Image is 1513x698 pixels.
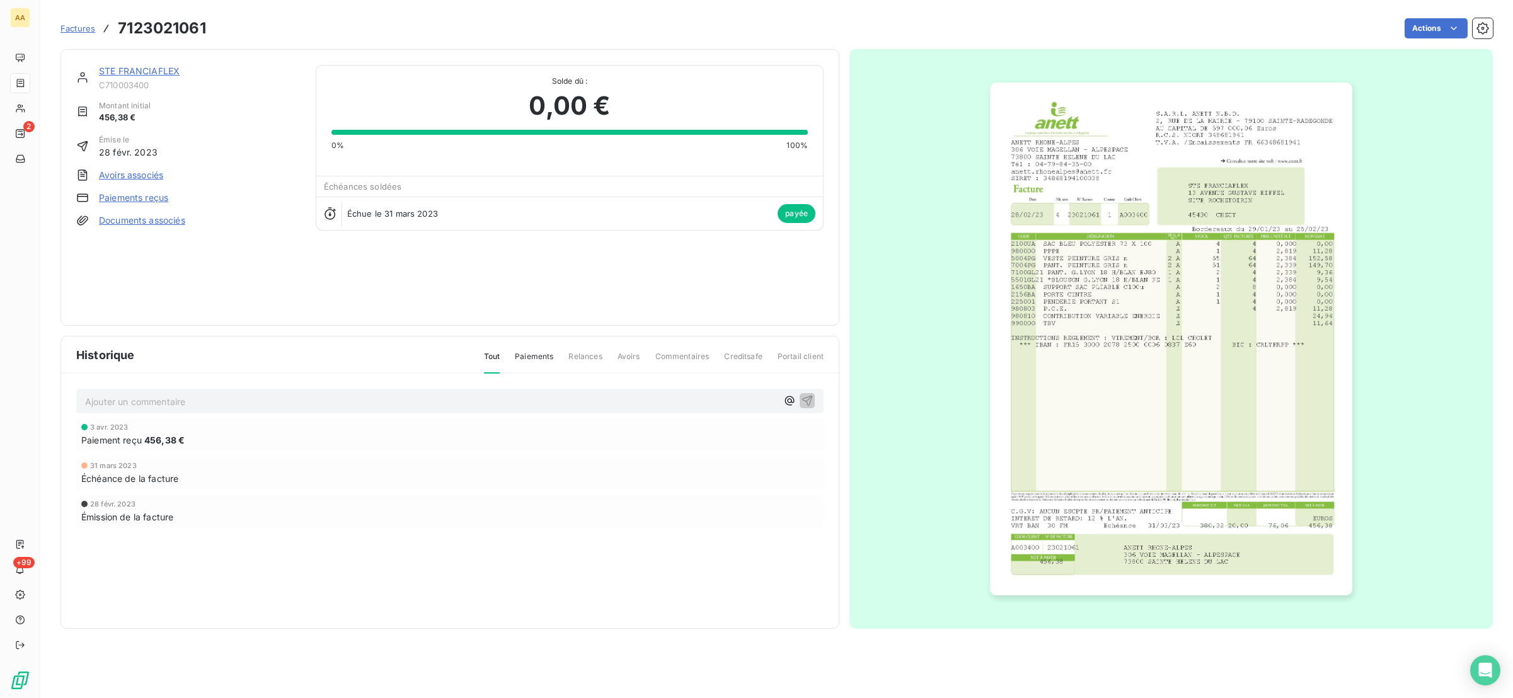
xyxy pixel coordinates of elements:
[144,433,185,447] span: 456,38 €
[484,351,500,374] span: Tout
[23,121,35,132] span: 2
[81,433,142,447] span: Paiement reçu
[568,351,602,372] span: Relances
[60,22,95,35] a: Factures
[90,462,137,469] span: 31 mars 2023
[1405,18,1468,38] button: Actions
[99,80,301,90] span: C710003400
[99,100,151,112] span: Montant initial
[81,510,173,523] span: Émission de la facture
[99,112,151,124] span: 456,38 €
[786,140,808,151] span: 100%
[99,134,158,146] span: Émise le
[529,87,610,125] span: 0,00 €
[515,351,553,372] span: Paiements
[618,351,640,372] span: Avoirs
[118,17,206,40] h3: 7123021061
[990,83,1352,595] img: invoice_thumbnail
[347,209,438,219] span: Échue le 31 mars 2023
[13,557,35,568] span: +99
[99,192,168,204] a: Paiements reçus
[99,169,163,181] a: Avoirs associés
[778,351,824,372] span: Portail client
[90,423,129,431] span: 3 avr. 2023
[81,472,178,485] span: Échéance de la facture
[778,204,815,223] span: payée
[655,351,710,372] span: Commentaires
[10,670,30,690] img: Logo LeanPay
[331,76,808,87] span: Solde dû :
[1470,655,1500,685] div: Open Intercom Messenger
[90,500,135,508] span: 28 févr. 2023
[99,146,158,159] span: 28 févr. 2023
[331,140,344,151] span: 0%
[324,181,402,192] span: Échéances soldées
[60,23,95,33] span: Factures
[99,214,185,227] a: Documents associés
[99,66,180,76] a: STE FRANCIAFLEX
[76,346,135,363] span: Historique
[10,8,30,28] div: AA
[724,351,762,372] span: Creditsafe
